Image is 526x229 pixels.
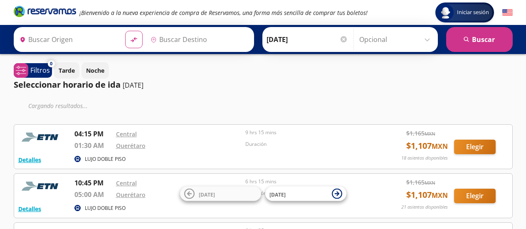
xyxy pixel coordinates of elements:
p: 6 hrs 15 mins [245,178,371,185]
p: [DATE] [123,80,143,90]
p: 21 asientos disponibles [401,204,448,211]
button: [DATE] [180,187,261,201]
a: Brand Logo [14,5,76,20]
a: Central [116,130,137,138]
span: $ 1,107 [406,140,448,152]
i: Brand Logo [14,5,76,17]
p: 01:30 AM [74,140,112,150]
input: Buscar Origen [16,29,119,50]
span: Iniciar sesión [454,8,492,17]
button: Tarde [54,62,79,79]
small: MXN [432,142,448,151]
span: [DATE] [269,191,286,198]
small: MXN [425,180,435,186]
span: $ 1,165 [406,129,435,138]
small: MXN [432,191,448,200]
input: Opcional [359,29,434,50]
p: 18 asientos disponibles [401,155,448,162]
p: Filtros [30,65,50,75]
p: 9 hrs 15 mins [245,129,371,136]
span: 0 [50,60,52,67]
button: [DATE] [265,187,346,201]
img: RESERVAMOS [18,129,64,145]
p: LUJO DOBLE PISO [85,155,126,163]
p: LUJO DOBLE PISO [85,204,126,212]
a: Querétaro [116,191,146,199]
em: Cargando resultados ... [28,102,88,110]
button: Detalles [18,155,41,164]
input: Elegir Fecha [267,29,348,50]
input: Buscar Destino [147,29,249,50]
button: Elegir [454,140,496,154]
a: Querétaro [116,142,146,150]
p: 05:00 AM [74,190,112,199]
span: [DATE] [199,191,215,198]
p: 04:15 PM [74,129,112,139]
span: $ 1,165 [406,178,435,187]
p: Duración [245,140,371,148]
button: Noche [81,62,109,79]
p: 10:45 PM [74,178,112,188]
img: RESERVAMOS [18,178,64,195]
button: 0Filtros [14,63,52,78]
a: Central [116,179,137,187]
em: ¡Bienvenido a la nueva experiencia de compra de Reservamos, una forma más sencilla de comprar tus... [79,9,368,17]
p: Tarde [59,66,75,75]
button: Elegir [454,189,496,203]
p: Seleccionar horario de ida [14,79,121,91]
button: Detalles [18,204,41,213]
button: Buscar [446,27,513,52]
p: Noche [86,66,104,75]
button: English [502,7,513,18]
small: MXN [425,131,435,137]
span: $ 1,107 [406,189,448,201]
